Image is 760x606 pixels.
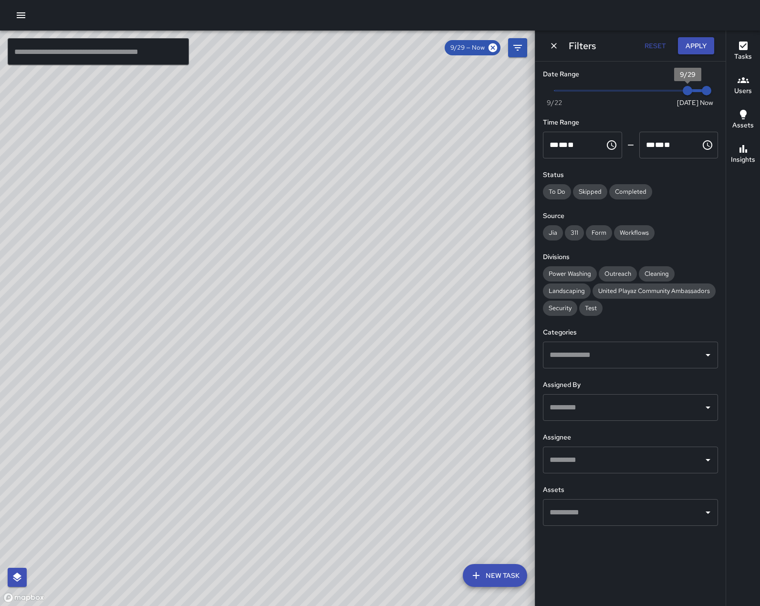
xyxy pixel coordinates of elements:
[599,266,637,282] div: Outreach
[547,39,561,53] button: Dismiss
[732,120,754,131] h6: Assets
[698,136,717,155] button: Choose time, selected time is 11:59 PM
[646,141,655,148] span: Hours
[543,69,718,80] h6: Date Range
[543,211,718,221] h6: Source
[573,187,607,197] span: Skipped
[731,155,755,165] h6: Insights
[614,225,655,240] div: Workflows
[639,269,675,279] span: Cleaning
[599,269,637,279] span: Outreach
[726,137,760,172] button: Insights
[543,184,571,199] div: To Do
[579,303,603,313] span: Test
[680,70,696,79] span: 9/29
[543,283,591,299] div: Landscaping
[593,283,716,299] div: United Playaz Community Ambassadors
[543,380,718,390] h6: Assigned By
[543,269,597,279] span: Power Washing
[701,401,715,414] button: Open
[543,225,563,240] div: Jia
[677,98,698,107] span: [DATE]
[726,69,760,103] button: Users
[445,40,500,55] div: 9/29 — Now
[609,184,652,199] div: Completed
[664,141,670,148] span: Meridiem
[543,266,597,282] div: Power Washing
[639,266,675,282] div: Cleaning
[602,136,621,155] button: Choose time, selected time is 12:00 AM
[543,187,571,197] span: To Do
[614,228,655,238] span: Workflows
[543,485,718,495] h6: Assets
[543,432,718,443] h6: Assignee
[543,303,577,313] span: Security
[543,301,577,316] div: Security
[565,228,584,238] span: 311
[655,141,664,148] span: Minutes
[508,38,527,57] button: Filters
[543,252,718,262] h6: Divisions
[593,286,716,296] span: United Playaz Community Ambassadors
[701,506,715,519] button: Open
[559,141,568,148] span: Minutes
[726,103,760,137] button: Assets
[586,225,612,240] div: Form
[543,286,591,296] span: Landscaping
[586,228,612,238] span: Form
[543,117,718,128] h6: Time Range
[550,141,559,148] span: Hours
[701,348,715,362] button: Open
[445,43,490,52] span: 9/29 — Now
[543,170,718,180] h6: Status
[569,38,596,53] h6: Filters
[463,564,527,587] button: New Task
[579,301,603,316] div: Test
[609,187,652,197] span: Completed
[547,98,562,107] span: 9/22
[568,141,574,148] span: Meridiem
[734,86,752,96] h6: Users
[734,52,752,62] h6: Tasks
[573,184,607,199] div: Skipped
[543,228,563,238] span: Jia
[726,34,760,69] button: Tasks
[678,37,714,55] button: Apply
[700,98,713,107] span: Now
[640,37,670,55] button: Reset
[565,225,584,240] div: 311
[543,327,718,338] h6: Categories
[701,453,715,467] button: Open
